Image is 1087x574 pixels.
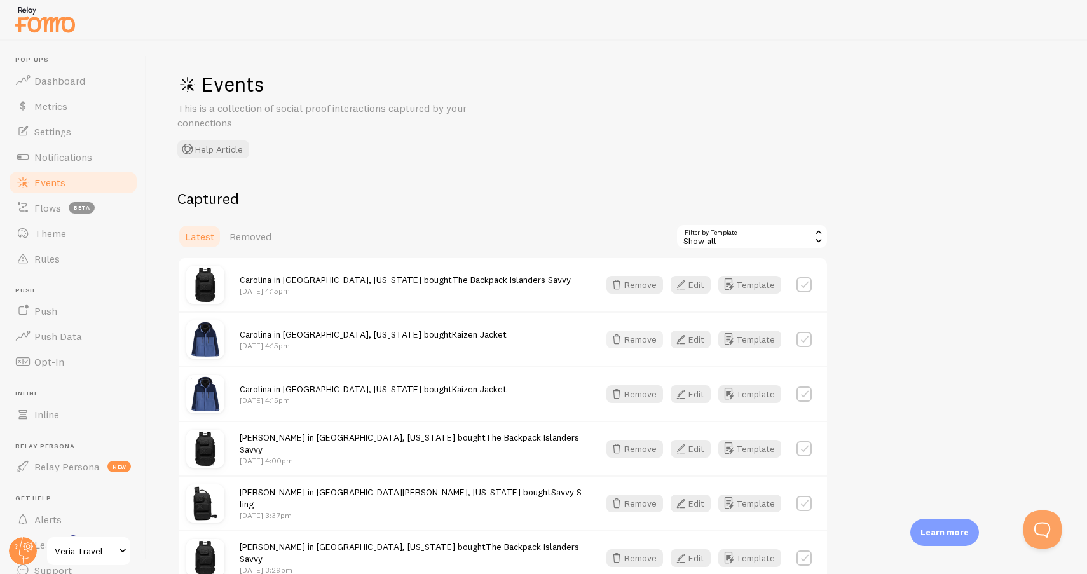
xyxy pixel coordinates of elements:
a: Learn [8,532,139,557]
span: Dashboard [34,74,85,87]
button: Help Article [177,140,249,158]
a: Relay Persona new [8,454,139,479]
button: Template [718,440,781,458]
span: [PERSON_NAME] in [GEOGRAPHIC_DATA][PERSON_NAME], [US_STATE] bought [240,486,582,510]
span: Carolina in [GEOGRAPHIC_DATA], [US_STATE] bought [240,329,507,340]
span: Relay Persona [15,442,139,451]
a: Flows beta [8,195,139,221]
a: Kaizen Jacket [452,329,507,340]
img: 6385-Photoroom_small.jpg [186,266,224,304]
a: The Backpack Islanders Savvy [240,432,579,455]
button: Remove [606,385,663,403]
button: Edit [671,440,711,458]
button: Remove [606,495,663,512]
a: Rules [8,246,139,271]
span: Notifications [34,151,92,163]
span: Veria Travel [55,543,115,559]
h2: Captured [177,189,828,208]
button: Edit [671,549,711,567]
span: [PERSON_NAME] in [GEOGRAPHIC_DATA], [US_STATE] bought [240,541,579,564]
span: [PERSON_NAME] in [GEOGRAPHIC_DATA], [US_STATE] bought [240,432,579,455]
button: Template [718,495,781,512]
p: This is a collection of social proof interactions captured by your connections [177,101,482,130]
p: [DATE] 4:15pm [240,395,507,406]
span: Settings [34,125,71,138]
div: Learn more [910,519,979,546]
button: Template [718,385,781,403]
button: Template [718,331,781,348]
a: The Backpack Islanders Savvy [240,541,579,564]
iframe: Help Scout Beacon - Open [1023,510,1062,549]
span: Inline [34,408,59,421]
img: Screenshot2025-08-20at10.00.05AM_small.png [186,375,224,413]
a: Push [8,298,139,324]
a: Edit [671,385,718,403]
span: Pop-ups [15,56,139,64]
span: Inline [15,390,139,398]
button: Edit [671,495,711,512]
h1: Events [177,71,559,97]
button: Remove [606,549,663,567]
a: Edit [671,276,718,294]
img: 7U6A8695-Photoroom_small.jpg [186,484,224,523]
a: Notifications [8,144,139,170]
span: Get Help [15,495,139,503]
a: The Backpack Islanders Savvy [452,274,571,285]
a: Theme [8,221,139,246]
img: 6385-Photoroom_small.jpg [186,430,224,468]
a: Push Data [8,324,139,349]
p: [DATE] 3:37pm [240,510,584,521]
button: Template [718,549,781,567]
a: Edit [671,440,718,458]
a: Kaizen Jacket [452,383,507,395]
svg: <p>Watch New Feature Tutorials!</p> [67,535,79,547]
span: beta [69,202,95,214]
p: Learn more [920,526,969,538]
img: fomo-relay-logo-orange.svg [13,3,77,36]
span: Opt-In [34,355,64,368]
p: [DATE] 4:15pm [240,285,571,296]
span: Removed [229,230,271,243]
p: [DATE] 4:15pm [240,340,507,351]
a: Template [718,276,781,294]
button: Edit [671,331,711,348]
span: Push Data [34,330,82,343]
span: Rules [34,252,60,265]
a: Edit [671,549,718,567]
a: Alerts [8,507,139,532]
span: new [107,461,131,472]
span: Flows [34,202,61,214]
span: Events [34,176,65,189]
a: Events [8,170,139,195]
span: Theme [34,227,66,240]
img: Screenshot2025-08-20at10.00.05AM_small.png [186,320,224,359]
a: Veria Travel [46,536,132,566]
button: Remove [606,276,663,294]
span: Push [15,287,139,295]
a: Edit [671,495,718,512]
span: Alerts [34,513,62,526]
span: Carolina in [GEOGRAPHIC_DATA], [US_STATE] bought [240,383,507,395]
a: Settings [8,119,139,144]
button: Remove [606,331,663,348]
span: Latest [185,230,214,243]
a: Metrics [8,93,139,119]
a: Latest [177,224,222,249]
a: Savvy Sling [240,486,582,510]
span: Carolina in [GEOGRAPHIC_DATA], [US_STATE] bought [240,274,571,285]
button: Edit [671,385,711,403]
span: Relay Persona [34,460,100,473]
button: Remove [606,440,663,458]
a: Edit [671,331,718,348]
a: Dashboard [8,68,139,93]
div: Show all [676,224,828,249]
span: Push [34,304,57,317]
button: Edit [671,276,711,294]
a: Opt-In [8,349,139,374]
a: Inline [8,402,139,427]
